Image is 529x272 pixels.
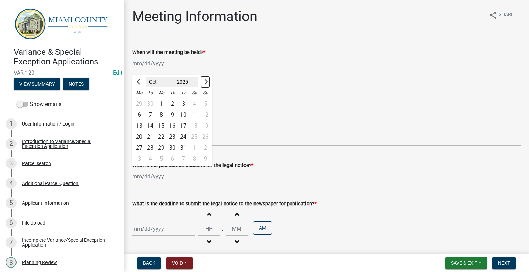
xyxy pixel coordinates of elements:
div: Fr [178,87,189,98]
input: mm/dd/yyyy [132,222,195,236]
a: Edit [113,69,122,76]
div: Thursday, November 6, 2025 [167,153,178,164]
div: Introduction to Variance/Special Exception Application [22,139,113,149]
div: Thursday, October 23, 2025 [167,131,178,142]
div: 28 [145,142,156,153]
div: 6 [6,217,17,228]
input: Minutes [226,222,248,236]
div: 4 [145,153,156,164]
button: Previous month [135,76,143,87]
div: Th [167,87,178,98]
input: Hours [198,222,220,236]
div: 3 [178,98,189,109]
div: Friday, October 31, 2025 [178,142,189,153]
div: 9 [167,109,178,120]
wm-modal-confirm: Summary [14,81,60,87]
div: Tuesday, September 30, 2025 [145,98,156,109]
div: Thursday, October 16, 2025 [167,120,178,131]
div: Monday, October 27, 2025 [134,142,145,153]
div: Thursday, October 2, 2025 [167,98,178,109]
div: 24 [178,131,189,142]
wm-modal-confirm: Edit Application Number [113,69,122,76]
div: 30 [167,142,178,153]
label: When will the meeting be held? [132,50,205,55]
div: 8 [156,109,167,120]
div: Monday, November 3, 2025 [134,153,145,164]
div: Mo [134,87,145,98]
div: 29 [134,98,145,109]
div: Additional Parcel Question [22,181,79,186]
div: User Information / Login [22,121,74,126]
div: Wednesday, October 8, 2025 [156,109,167,120]
div: Wednesday, October 29, 2025 [156,142,167,153]
div: Incomplete Variance/Special Exception Application [22,238,113,247]
div: 21 [145,131,156,142]
span: Save & Exit [451,260,477,266]
label: Show emails [17,100,61,108]
div: Friday, October 17, 2025 [178,120,189,131]
div: 27 [134,142,145,153]
button: Save & Exit [445,257,487,269]
div: 10 [178,109,189,120]
button: shareShare [484,8,519,22]
div: 6 [134,109,145,120]
select: Select month [146,77,174,87]
div: Tuesday, October 14, 2025 [145,120,156,131]
div: : [220,225,226,233]
div: 2 [6,138,17,149]
button: AM [253,221,272,235]
div: Friday, October 10, 2025 [178,109,189,120]
div: 3 [134,153,145,164]
button: Notes [63,78,89,90]
label: What is the deadline to submit the legal notice to the newspaper for publication? [132,202,317,206]
span: Void [172,260,183,266]
div: Wednesday, October 15, 2025 [156,120,167,131]
div: Friday, October 24, 2025 [178,131,189,142]
div: Tuesday, October 28, 2025 [145,142,156,153]
div: 29 [156,142,167,153]
span: Share [499,11,514,19]
div: Parcel search [22,161,51,166]
button: Next month [201,76,209,87]
div: Su [200,87,211,98]
div: 17 [178,120,189,131]
div: Thursday, October 9, 2025 [167,109,178,120]
div: 8 [6,257,17,268]
h1: Meeting Information [132,8,257,25]
div: Friday, October 3, 2025 [178,98,189,109]
div: 14 [145,120,156,131]
div: 16 [167,120,178,131]
div: Tuesday, October 21, 2025 [145,131,156,142]
label: What is the publication deadline for the legal notice? [132,163,253,168]
div: Monday, October 20, 2025 [134,131,145,142]
div: Wednesday, October 22, 2025 [156,131,167,142]
span: Back [143,260,155,266]
div: Tuesday, November 4, 2025 [145,153,156,164]
div: 5 [156,153,167,164]
div: 1 [6,118,17,129]
button: Void [166,257,193,269]
div: 6 [167,153,178,164]
wm-modal-confirm: Notes [63,81,89,87]
div: 5 [6,197,17,208]
button: View Summary [14,78,60,90]
div: 4 [6,178,17,189]
button: Back [137,257,161,269]
div: Wednesday, November 5, 2025 [156,153,167,164]
div: File Upload [22,220,45,225]
div: 22 [156,131,167,142]
select: Select year [174,77,199,87]
div: 20 [134,131,145,142]
span: Next [498,260,510,266]
div: Thursday, October 30, 2025 [167,142,178,153]
div: Monday, October 6, 2025 [134,109,145,120]
div: 7 [145,109,156,120]
div: 13 [134,120,145,131]
div: Tu [145,87,156,98]
i: share [489,11,497,19]
div: 30 [145,98,156,109]
div: Tuesday, October 7, 2025 [145,109,156,120]
div: 2 [167,98,178,109]
input: mm/dd/yyyy [132,170,195,184]
div: Monday, September 29, 2025 [134,98,145,109]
